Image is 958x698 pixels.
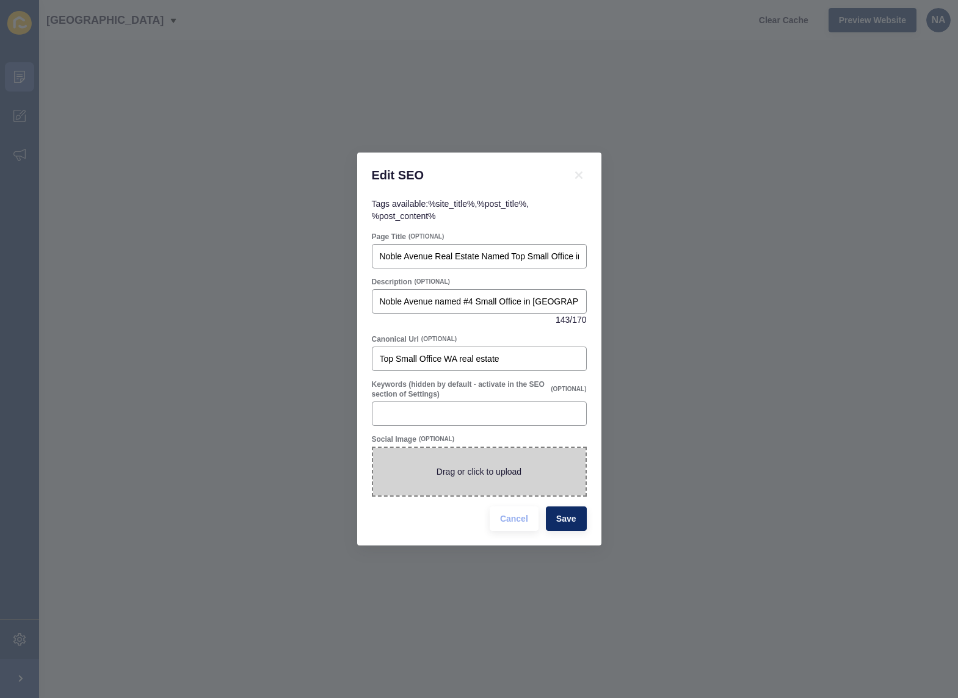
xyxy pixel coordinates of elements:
span: (OPTIONAL) [419,435,454,444]
label: Description [372,277,412,287]
button: Cancel [490,506,539,531]
code: %post_title% [477,199,526,209]
button: Save [546,506,587,531]
span: 143 [556,314,570,326]
label: Social Image [372,434,416,444]
code: %site_title% [428,199,474,209]
label: Page Title [372,232,406,242]
span: Cancel [500,513,528,525]
label: Keywords (hidden by default - activate in the SEO section of Settings) [372,380,549,399]
label: Canonical Url [372,334,419,344]
code: %post_content% [372,211,436,221]
h1: Edit SEO [372,167,556,183]
span: (OPTIONAL) [421,335,457,344]
span: (OPTIONAL) [408,232,444,241]
span: Save [556,513,576,525]
span: Tags available: , , [372,199,529,221]
span: (OPTIONAL) [551,385,586,394]
span: 170 [572,314,586,326]
span: / [570,314,572,326]
span: (OPTIONAL) [415,278,450,286]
